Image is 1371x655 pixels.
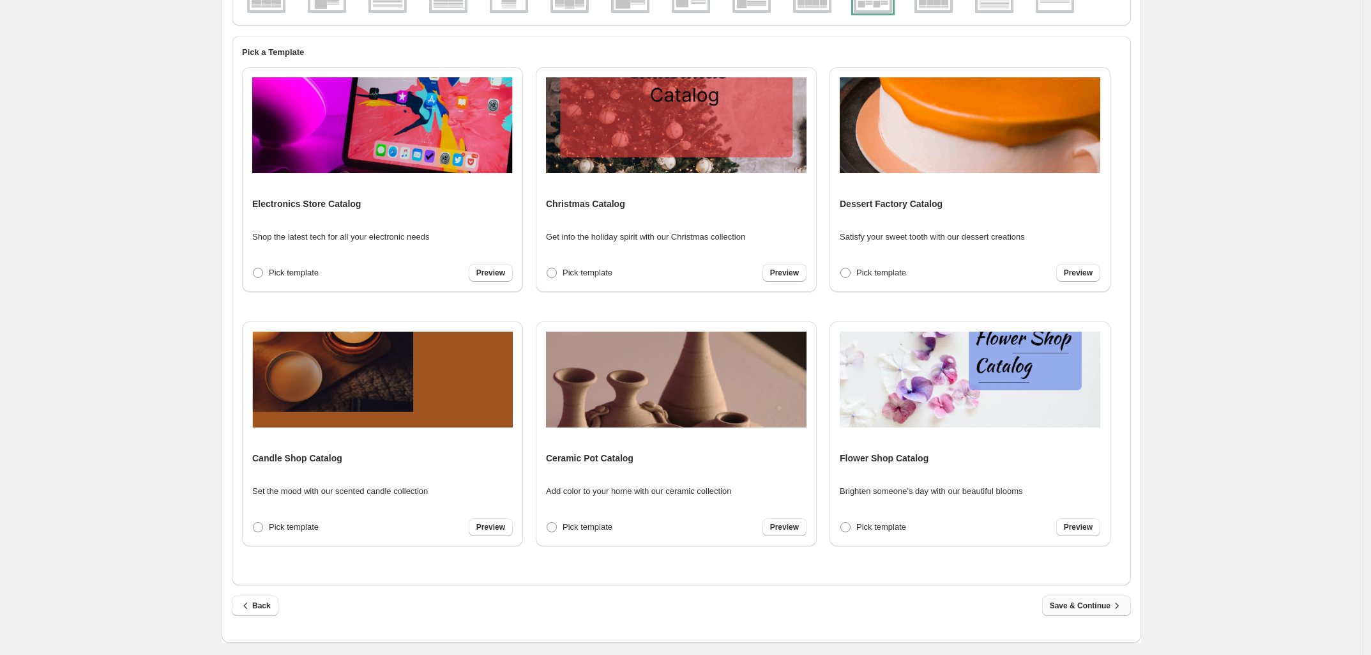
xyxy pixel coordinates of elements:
[1042,596,1131,616] button: Save & Continue
[840,197,943,210] h4: Dessert Factory Catalog
[1064,522,1093,532] span: Preview
[546,485,731,498] p: Add color to your home with our ceramic collection
[1056,264,1100,282] a: Preview
[840,231,1025,243] p: Satisfy your sweet tooth with our dessert creations
[269,268,319,277] span: Pick template
[476,522,505,532] span: Preview
[469,518,513,536] a: Preview
[239,599,271,612] span: Back
[546,452,633,465] h4: Ceramic Pot Catalog
[252,231,430,243] p: Shop the latest tech for all your electronic needs
[762,518,807,536] a: Preview
[252,452,342,465] h4: Candle Shop Catalog
[770,522,799,532] span: Preview
[269,522,319,532] span: Pick template
[242,46,1121,59] h2: Pick a Template
[469,264,513,282] a: Preview
[770,268,799,278] span: Preview
[563,268,612,277] span: Pick template
[762,264,807,282] a: Preview
[856,522,906,532] span: Pick template
[840,485,1022,498] p: Brighten someone's day with our beautiful blooms
[476,268,505,278] span: Preview
[563,522,612,532] span: Pick template
[1064,268,1093,278] span: Preview
[1050,599,1123,612] span: Save & Continue
[546,197,625,210] h4: Christmas Catalog
[546,231,745,243] p: Get into the holiday spirit with our Christmas collection
[840,452,928,465] h4: Flower Shop Catalog
[1056,518,1100,536] a: Preview
[232,596,278,616] button: Back
[856,268,906,277] span: Pick template
[252,197,361,210] h4: Electronics Store Catalog
[252,485,428,498] p: Set the mood with our scented candle collection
